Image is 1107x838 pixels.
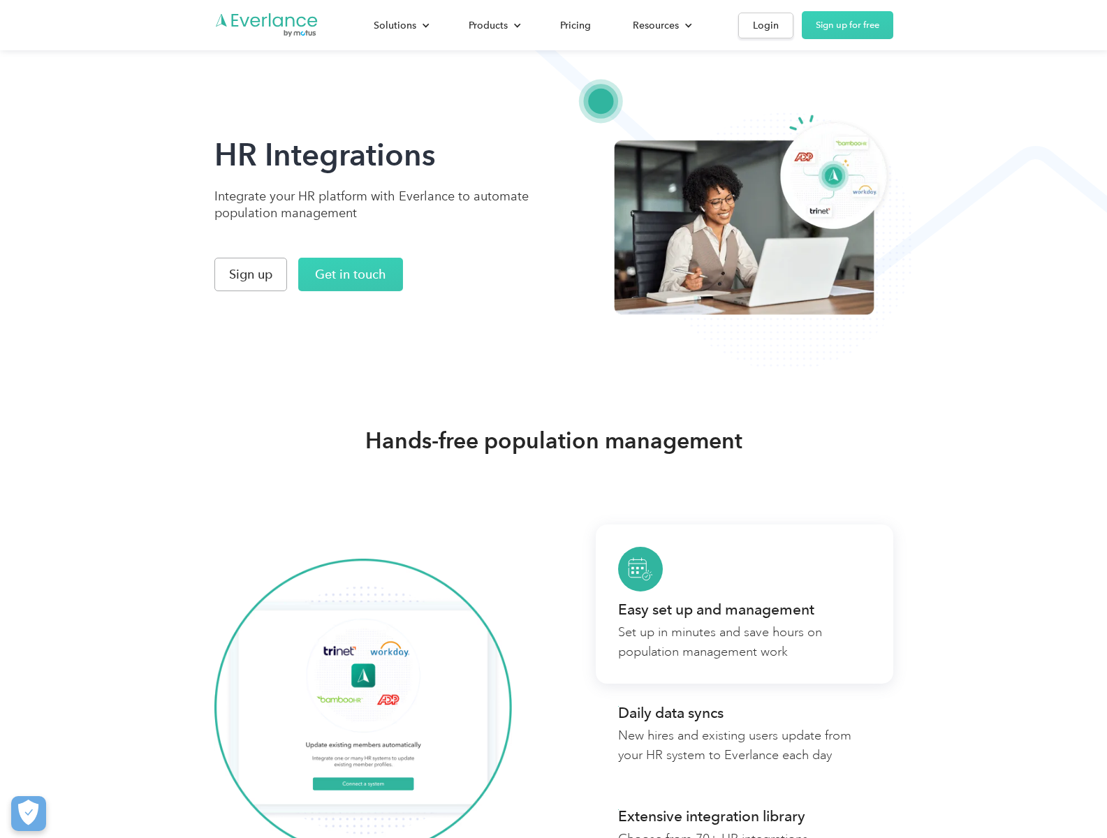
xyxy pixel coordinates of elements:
div: Products [455,13,532,38]
div: Solutions [374,17,416,34]
div: Solutions [360,13,441,38]
input: Submit [103,83,173,112]
a: Login [738,13,793,38]
button: Cookies Settings [11,796,46,831]
a: Go to homepage [214,12,319,38]
div: Easy set up and management [618,603,814,617]
div: Login [753,17,779,34]
div: Products [469,17,508,34]
h2: Hands-free population management [365,427,742,455]
h1: HR Integrations [214,135,592,175]
div: Resources [619,13,703,38]
a: Sign up [214,258,287,291]
img: Everlance, mileage tracker app, expense tracking app [614,112,893,315]
p: Integrate your HR platform with Everlance to automate population management [214,188,592,221]
p: New hires and existing users update from your HR system to Everlance each day [618,726,871,765]
a: Sign up for free [802,11,893,39]
div: Resources [633,17,679,34]
a: Get in touch [298,258,403,291]
div: Extensive integration library [618,809,805,823]
a: Pricing [546,13,605,38]
div: Pricing [560,17,591,34]
p: Set up in minutes and save hours on population management work [618,622,871,661]
div: Daily data syncs [618,706,724,720]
